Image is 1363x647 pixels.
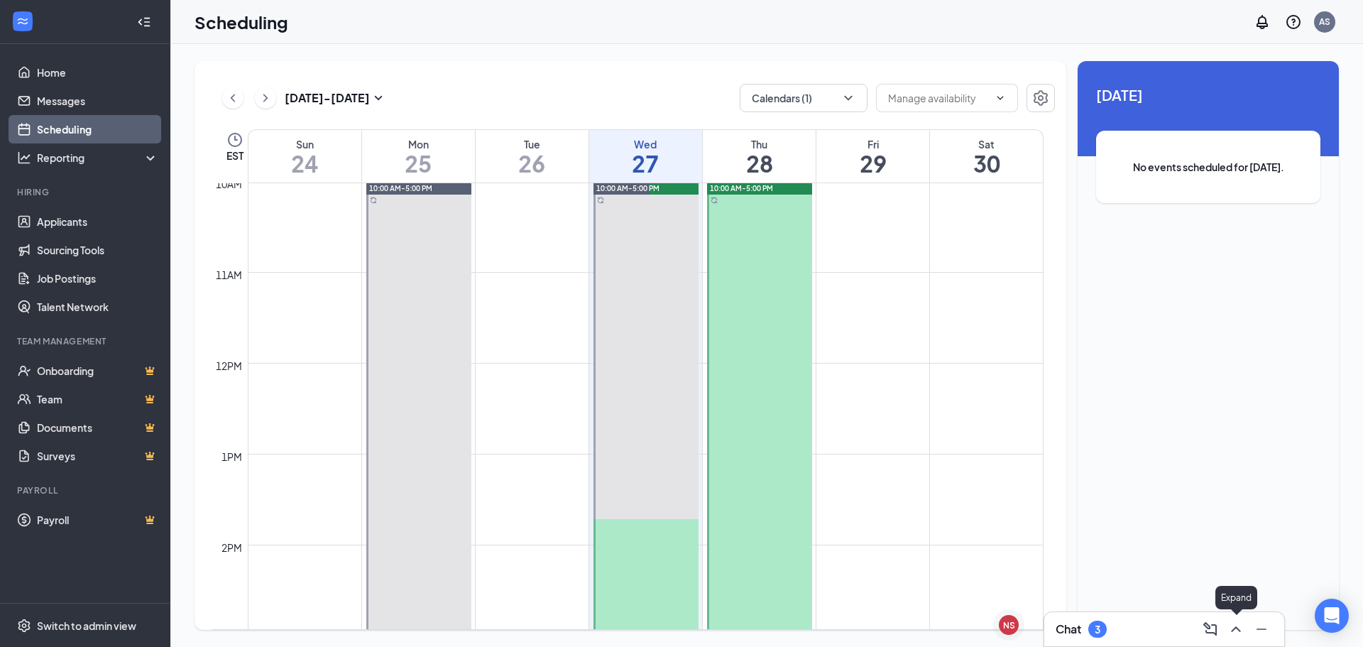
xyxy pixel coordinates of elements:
button: ComposeMessage [1199,618,1222,641]
svg: ComposeMessage [1202,621,1219,638]
div: Reporting [37,151,159,165]
div: Switch to admin view [37,619,136,633]
button: Settings [1027,84,1055,112]
h3: [DATE] - [DATE] [285,90,370,106]
div: Fri [816,137,929,151]
button: Minimize [1250,618,1273,641]
h1: 25 [362,151,475,175]
span: 10:00 AM-5:00 PM [369,183,432,193]
h3: Chat [1056,621,1081,637]
div: 1pm [219,449,245,464]
h1: 29 [816,151,929,175]
div: Team Management [17,335,155,347]
a: Job Postings [37,264,158,293]
span: EST [226,148,243,163]
a: Messages [37,87,158,115]
span: 10:00 AM-5:00 PM [710,183,773,193]
svg: Sync [597,197,604,204]
a: August 28, 2025 [703,130,816,183]
svg: WorkstreamLogo [16,14,30,28]
a: Sourcing Tools [37,236,158,264]
a: August 26, 2025 [476,130,589,183]
a: August 27, 2025 [589,130,702,183]
svg: ChevronUp [1227,621,1244,638]
div: Sat [930,137,1043,151]
div: Open Intercom Messenger [1315,599,1349,633]
svg: Collapse [137,15,151,29]
svg: Settings [17,619,31,633]
a: SurveysCrown [37,442,158,470]
div: Wed [589,137,702,151]
div: Hiring [17,186,155,198]
a: Home [37,58,158,87]
div: 10am [213,176,245,192]
a: August 24, 2025 [248,130,361,183]
div: 12pm [213,358,245,374]
button: Calendars (1)ChevronDown [740,84,867,112]
a: TeamCrown [37,385,158,413]
div: Expand [1215,586,1257,609]
svg: Settings [1032,89,1049,107]
svg: ChevronRight [258,89,273,107]
svg: ChevronDown [995,92,1006,104]
a: PayrollCrown [37,506,158,534]
h1: 27 [589,151,702,175]
a: August 25, 2025 [362,130,475,183]
span: No events scheduled for [DATE]. [1124,159,1292,175]
button: ChevronUp [1225,618,1247,641]
svg: ChevronDown [841,91,855,105]
h1: 30 [930,151,1043,175]
svg: Sync [370,197,377,204]
svg: Notifications [1254,13,1271,31]
svg: SmallChevronDown [370,89,387,107]
div: 2pm [219,540,245,555]
svg: Analysis [17,151,31,165]
h1: 28 [703,151,816,175]
a: August 29, 2025 [816,130,929,183]
a: Scheduling [37,115,158,143]
div: NS [1003,619,1015,631]
div: Thu [703,137,816,151]
a: OnboardingCrown [37,357,158,385]
div: Sun [248,137,361,151]
button: ChevronLeft [222,87,243,109]
h1: 24 [248,151,361,175]
div: 3 [1095,624,1100,636]
a: DocumentsCrown [37,413,158,442]
button: ChevronRight [255,87,276,109]
svg: Clock [226,131,243,148]
span: [DATE] [1096,84,1320,106]
div: Tue [476,137,589,151]
div: Payroll [17,484,155,496]
a: Applicants [37,207,158,236]
div: 11am [213,267,245,283]
svg: Minimize [1253,621,1270,638]
h1: Scheduling [195,10,288,34]
svg: Sync [711,197,718,204]
input: Manage availability [888,90,989,106]
div: Mon [362,137,475,151]
svg: ChevronLeft [226,89,240,107]
div: AS [1319,16,1330,28]
a: August 30, 2025 [930,130,1043,183]
a: Talent Network [37,293,158,321]
svg: QuestionInfo [1285,13,1302,31]
h1: 26 [476,151,589,175]
span: 10:00 AM-5:00 PM [596,183,659,193]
